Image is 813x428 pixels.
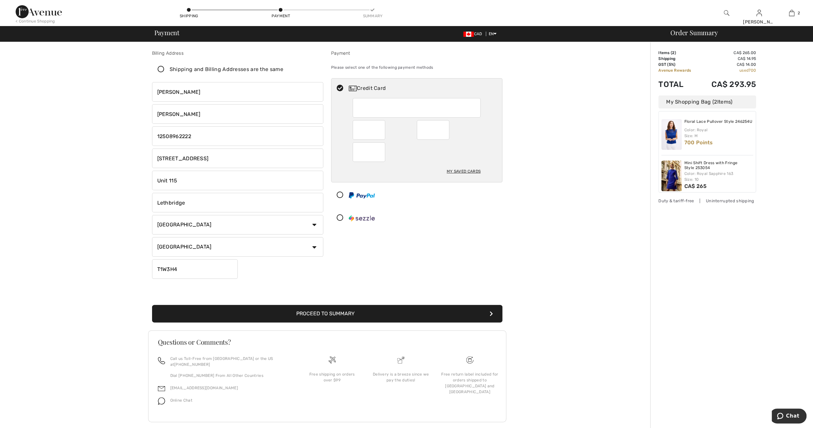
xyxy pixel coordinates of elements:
span: 2 [714,99,717,105]
a: Floral Lace Pullover Style 246254U [684,119,752,124]
div: Color: Royal Size: M [684,127,753,139]
img: Free shipping on orders over $99 [329,356,336,364]
iframe: Opens a widget where you can chat to one of our agents [772,408,806,425]
img: Delivery is a breeze since we pay the duties! [397,356,404,364]
img: email [158,385,165,392]
img: call [158,357,165,364]
div: Please select one of the following payment methods [331,59,502,76]
div: Billing Address [152,50,323,57]
span: 2 [798,10,800,16]
img: Mini Shift Dress with Fringe Style 253054 [661,161,682,191]
div: Color: Royal Sapphire 163 Size: 10 [684,171,753,182]
input: Last name [152,104,323,124]
img: My Bag [789,9,794,17]
div: Payment [271,13,290,19]
a: 2 [776,9,807,17]
img: Credit Card [349,86,357,91]
div: Payment [331,50,502,57]
div: Shipping [179,13,199,19]
a: [EMAIL_ADDRESS][DOMAIN_NAME] [170,386,238,390]
td: Shipping [658,56,700,62]
span: CAD [463,32,484,36]
span: EN [489,32,497,36]
td: CA$ 14.95 [700,56,756,62]
div: Delivery is a breeze since we pay the duties! [371,371,430,383]
div: < Continue Shopping [16,18,55,24]
div: Duty & tariff-free | Uninterrupted shipping [658,198,756,204]
span: Payment [154,29,179,36]
span: 2 [672,50,674,55]
div: My Shopping Bag ( Items) [658,95,756,108]
div: Free return label included for orders shipped to [GEOGRAPHIC_DATA] and [GEOGRAPHIC_DATA] [441,371,499,395]
div: Order Summary [663,29,809,36]
div: My Saved Cards [447,166,481,177]
a: [PHONE_NUMBER] [174,362,210,367]
td: CA$ 265.00 [700,50,756,56]
td: CA$ 293.95 [700,73,756,95]
img: PayPal [349,192,375,198]
img: Floral Lace Pullover Style 246254U [661,119,682,150]
button: Proceed to Summary [152,305,502,322]
img: Canadian Dollar [463,32,474,37]
div: Free shipping on orders over $99 [303,371,361,383]
input: Address line 1 [152,149,323,168]
img: search the website [724,9,729,17]
iframe: Secure Credit Card Frame - Credit Card Number [358,100,476,115]
div: [PERSON_NAME] [743,19,775,25]
td: Total [658,73,700,95]
img: Free shipping on orders over $99 [466,356,473,364]
input: First name [152,82,323,102]
img: Sezzle [349,215,375,221]
span: CA$ 265 [684,183,707,189]
input: City [152,193,323,212]
iframe: Secure Credit Card Frame - CVV [358,145,381,160]
span: 700 [749,68,756,73]
p: Dial [PHONE_NUMBER] From All Other Countries [170,373,290,378]
td: Avenue Rewards [658,67,700,73]
span: Online Chat [170,398,192,403]
span: 700 Points [684,139,713,146]
td: used [700,67,756,73]
h3: Questions or Comments? [158,339,497,345]
p: Call us Toll-Free from [GEOGRAPHIC_DATA] or the US at [170,356,290,367]
a: Sign In [756,10,762,16]
td: GST (5%) [658,62,700,67]
input: Address line 2 [152,171,323,190]
iframe: Secure Credit Card Frame - Expiration Month [358,122,381,137]
div: Credit Card [349,84,498,92]
input: Mobile [152,126,323,146]
td: CA$ 14.00 [700,62,756,67]
iframe: Secure Credit Card Frame - Expiration Year [422,122,445,137]
td: Items ( ) [658,50,700,56]
div: Shipping and Billing Addresses are the same [170,65,283,73]
input: Zip/Postal Code [152,259,238,279]
div: Summary [363,13,382,19]
a: Mini Shift Dress with Fringe Style 253054 [684,161,753,171]
img: chat [158,397,165,405]
img: 1ère Avenue [16,5,62,18]
img: My Info [756,9,762,17]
